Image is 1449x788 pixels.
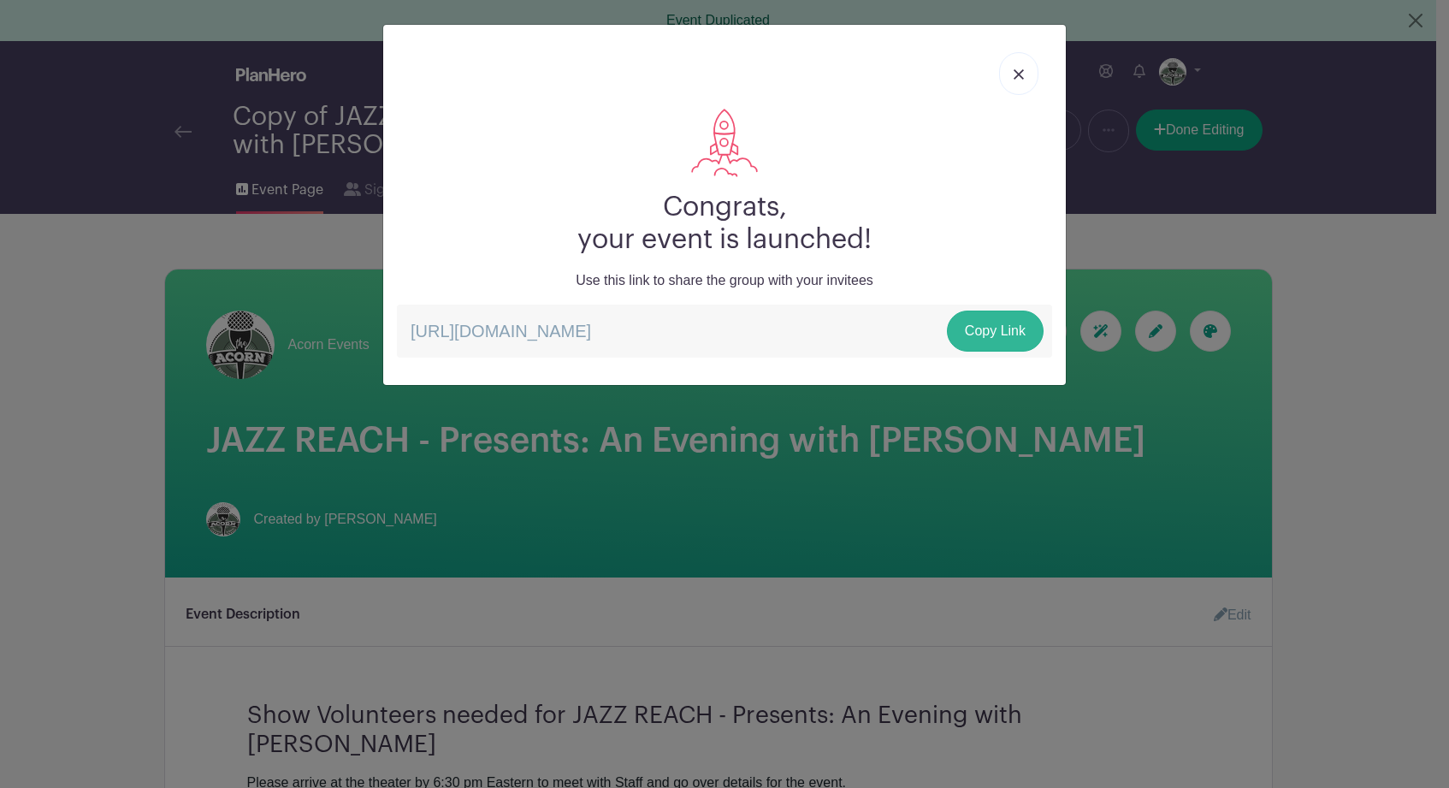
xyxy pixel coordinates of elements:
p: [URL][DOMAIN_NAME] [397,305,1052,358]
img: rocket-da9a8572226980f26bfc5974814f0c2ee1a6ab50d376292718498fe37755c64b.svg [691,109,759,177]
p: Use this link to share the group with your invitees [397,270,1052,291]
img: close_button-5f87c8562297e5c2d7936805f587ecaba9071eb48480494691a3f1689db116b3.svg [1014,69,1024,80]
a: Copy Link [947,311,1044,352]
h2: Congrats, your event is launched! [397,191,1052,257]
